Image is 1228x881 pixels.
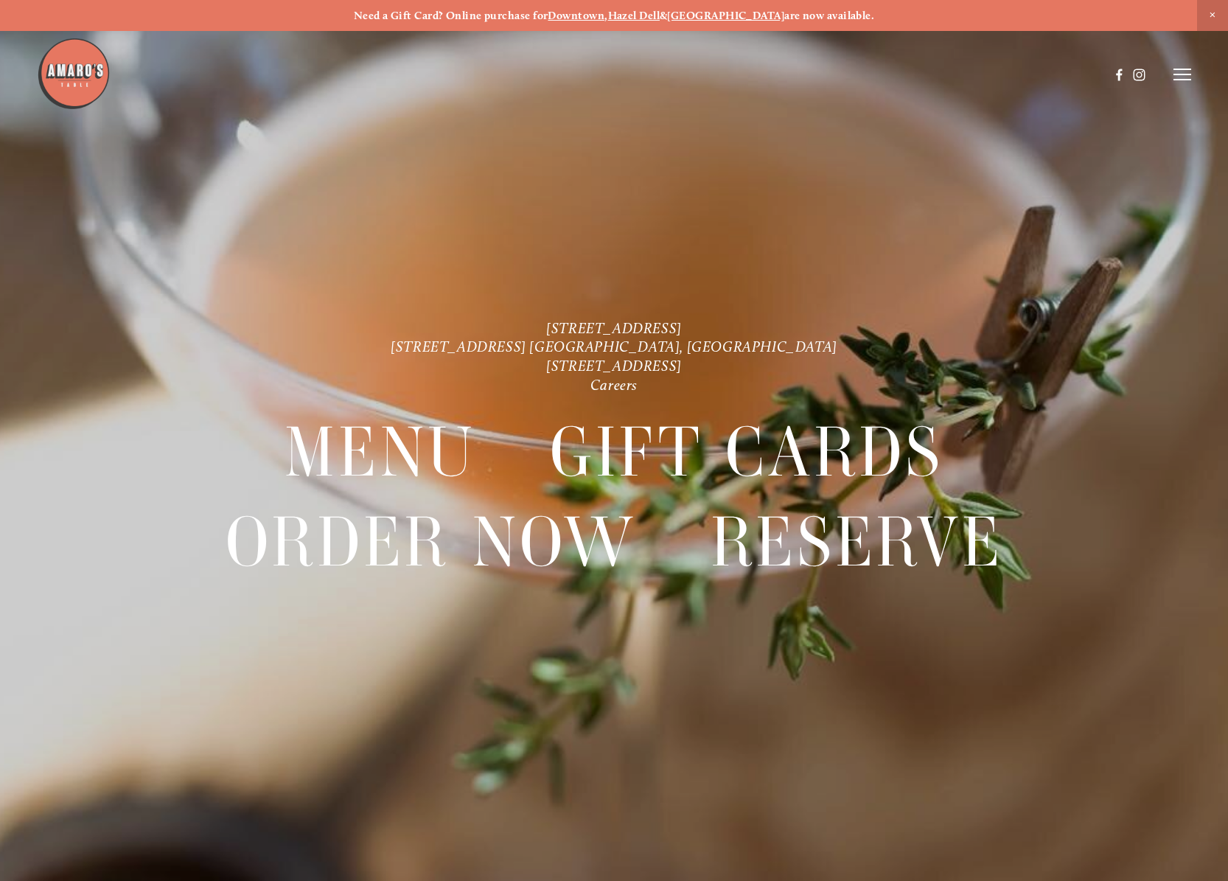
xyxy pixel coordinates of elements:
[285,408,476,496] a: Menu
[667,9,784,22] a: [GEOGRAPHIC_DATA]
[226,498,637,587] span: Order Now
[546,357,682,375] a: [STREET_ADDRESS]
[660,9,667,22] strong: &
[711,498,1003,586] a: Reserve
[550,408,943,496] a: Gift Cards
[784,9,874,22] strong: are now available.
[608,9,660,22] a: Hazel Dell
[604,9,607,22] strong: ,
[548,9,604,22] a: Downtown
[37,37,111,111] img: Amaro's Table
[354,9,548,22] strong: Need a Gift Card? Online purchase for
[226,498,637,586] a: Order Now
[391,338,837,355] a: [STREET_ADDRESS] [GEOGRAPHIC_DATA], [GEOGRAPHIC_DATA]
[550,408,943,497] span: Gift Cards
[711,498,1003,587] span: Reserve
[590,376,638,394] a: Careers
[546,318,682,336] a: [STREET_ADDRESS]
[285,408,476,497] span: Menu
